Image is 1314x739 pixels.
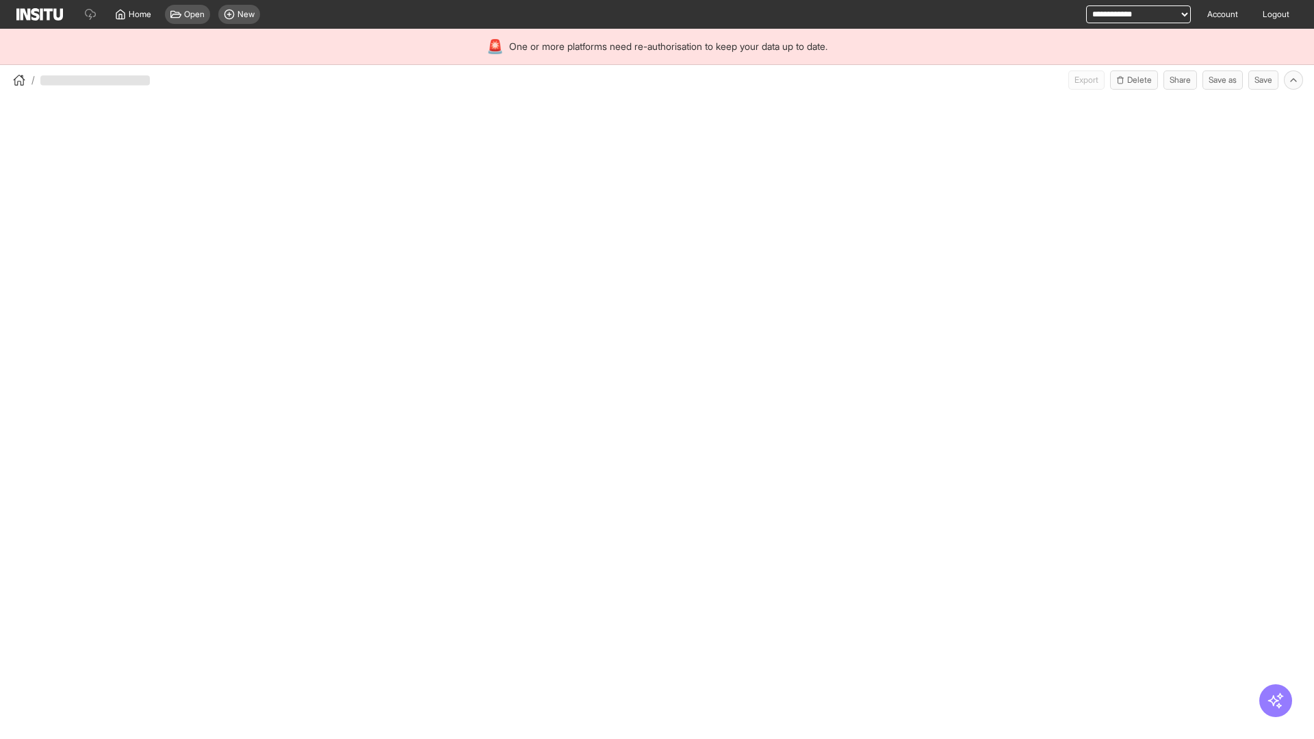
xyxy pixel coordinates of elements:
[11,72,35,88] button: /
[31,73,35,87] span: /
[1068,70,1105,90] button: Export
[1202,70,1243,90] button: Save as
[1248,70,1278,90] button: Save
[16,8,63,21] img: Logo
[1068,70,1105,90] span: Can currently only export from Insights reports.
[237,9,255,20] span: New
[184,9,205,20] span: Open
[487,37,504,56] div: 🚨
[509,40,827,53] span: One or more platforms need re-authorisation to keep your data up to date.
[1163,70,1197,90] button: Share
[1110,70,1158,90] button: Delete
[129,9,151,20] span: Home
